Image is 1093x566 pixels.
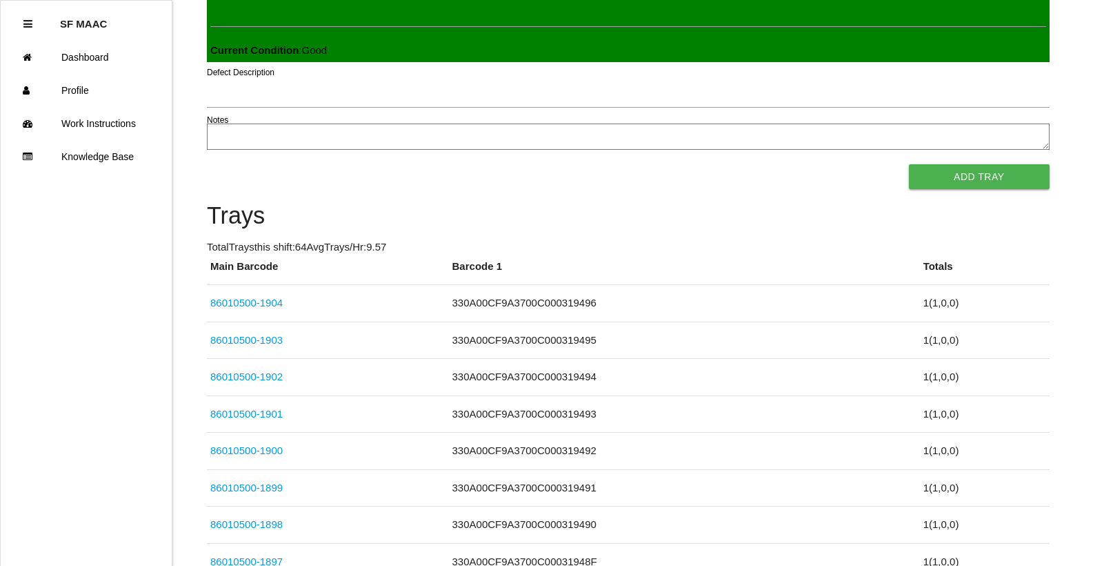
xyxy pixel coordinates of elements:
b: Current Condition [210,44,299,56]
a: 86010500-1903 [210,334,283,346]
td: 1 ( 1 , 0 , 0 ) [920,359,1050,396]
a: 86010500-1904 [210,297,283,309]
a: 86010500-1900 [210,445,283,456]
td: 330A00CF9A3700C000319492 [449,433,920,470]
th: Barcode 1 [449,259,920,285]
p: SF MAAC [60,8,107,30]
td: 330A00CF9A3700C000319495 [449,322,920,359]
a: 86010500-1899 [210,482,283,494]
span: : Good [210,44,327,56]
td: 330A00CF9A3700C000319491 [449,469,920,507]
p: Total Trays this shift: 64 Avg Trays /Hr: 9.57 [207,240,1050,255]
label: Defect Description [207,66,274,79]
td: 1 ( 1 , 0 , 0 ) [920,507,1050,544]
a: Profile [1,74,172,107]
th: Totals [920,259,1050,285]
td: 330A00CF9A3700C000319494 [449,359,920,396]
div: Close [23,8,32,41]
td: 1 ( 1 , 0 , 0 ) [920,396,1050,433]
td: 1 ( 1 , 0 , 0 ) [920,285,1050,322]
td: 330A00CF9A3700C000319496 [449,285,920,322]
a: Knowledge Base [1,140,172,173]
a: 86010500-1901 [210,408,283,420]
h4: Trays [207,203,1050,229]
a: 86010500-1898 [210,518,283,530]
td: 1 ( 1 , 0 , 0 ) [920,433,1050,470]
td: 330A00CF9A3700C000319490 [449,507,920,544]
td: 1 ( 1 , 0 , 0 ) [920,322,1050,359]
a: 86010500-1902 [210,371,283,382]
a: Dashboard [1,41,172,74]
button: Add Tray [909,164,1050,189]
td: 1 ( 1 , 0 , 0 ) [920,469,1050,507]
td: 330A00CF9A3700C000319493 [449,396,920,433]
label: Notes [207,114,228,126]
a: Work Instructions [1,107,172,140]
th: Main Barcode [207,259,449,285]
